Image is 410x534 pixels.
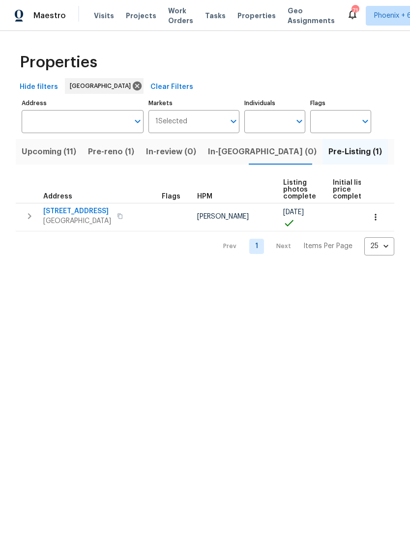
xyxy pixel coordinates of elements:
[20,57,97,67] span: Properties
[249,239,264,254] a: Goto page 1
[43,193,72,200] span: Address
[333,179,366,200] span: Initial list price complete
[208,145,317,159] span: In-[GEOGRAPHIC_DATA] (0)
[22,145,76,159] span: Upcoming (11)
[16,78,62,96] button: Hide filters
[283,209,304,216] span: [DATE]
[283,179,316,200] span: Listing photos complete
[328,145,382,159] span: Pre-Listing (1)
[303,241,352,251] p: Items Per Page
[88,145,134,159] span: Pre-reno (1)
[33,11,66,21] span: Maestro
[150,81,193,93] span: Clear Filters
[146,145,196,159] span: In-review (0)
[227,114,240,128] button: Open
[22,100,144,106] label: Address
[146,78,197,96] button: Clear Filters
[94,11,114,21] span: Visits
[358,114,372,128] button: Open
[43,216,111,226] span: [GEOGRAPHIC_DATA]
[131,114,145,128] button: Open
[197,213,249,220] span: [PERSON_NAME]
[205,12,226,19] span: Tasks
[310,100,371,106] label: Flags
[351,6,358,16] div: 71
[162,193,180,200] span: Flags
[70,81,135,91] span: [GEOGRAPHIC_DATA]
[126,11,156,21] span: Projects
[364,233,394,259] div: 25
[244,100,305,106] label: Individuals
[155,117,187,126] span: 1 Selected
[148,100,240,106] label: Markets
[168,6,193,26] span: Work Orders
[288,6,335,26] span: Geo Assignments
[65,78,144,94] div: [GEOGRAPHIC_DATA]
[214,237,394,255] nav: Pagination Navigation
[237,11,276,21] span: Properties
[293,114,306,128] button: Open
[43,206,111,216] span: [STREET_ADDRESS]
[197,193,212,200] span: HPM
[20,81,58,93] span: Hide filters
